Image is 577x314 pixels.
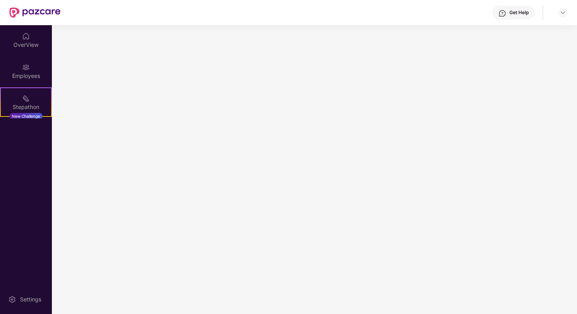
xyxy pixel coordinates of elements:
[509,9,529,16] div: Get Help
[9,113,42,119] div: New Challenge
[18,296,44,303] div: Settings
[8,296,16,303] img: svg+xml;base64,PHN2ZyBpZD0iU2V0dGluZy0yMHgyMCIgeG1sbnM9Imh0dHA6Ly93d3cudzMub3JnLzIwMDAvc3ZnIiB3aW...
[22,32,30,40] img: svg+xml;base64,PHN2ZyBpZD0iSG9tZSIgeG1sbnM9Imh0dHA6Ly93d3cudzMub3JnLzIwMDAvc3ZnIiB3aWR0aD0iMjAiIG...
[22,94,30,102] img: svg+xml;base64,PHN2ZyB4bWxucz0iaHR0cDovL3d3dy53My5vcmcvMjAwMC9zdmciIHdpZHRoPSIyMSIgaGVpZ2h0PSIyMC...
[9,7,61,18] img: New Pazcare Logo
[498,9,506,17] img: svg+xml;base64,PHN2ZyBpZD0iSGVscC0zMngzMiIgeG1sbnM9Imh0dHA6Ly93d3cudzMub3JnLzIwMDAvc3ZnIiB3aWR0aD...
[560,9,566,16] img: svg+xml;base64,PHN2ZyBpZD0iRHJvcGRvd24tMzJ4MzIiIHhtbG5zPSJodHRwOi8vd3d3LnczLm9yZy8yMDAwL3N2ZyIgd2...
[1,103,51,111] div: Stepathon
[22,63,30,71] img: svg+xml;base64,PHN2ZyBpZD0iRW1wbG95ZWVzIiB4bWxucz0iaHR0cDovL3d3dy53My5vcmcvMjAwMC9zdmciIHdpZHRoPS...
